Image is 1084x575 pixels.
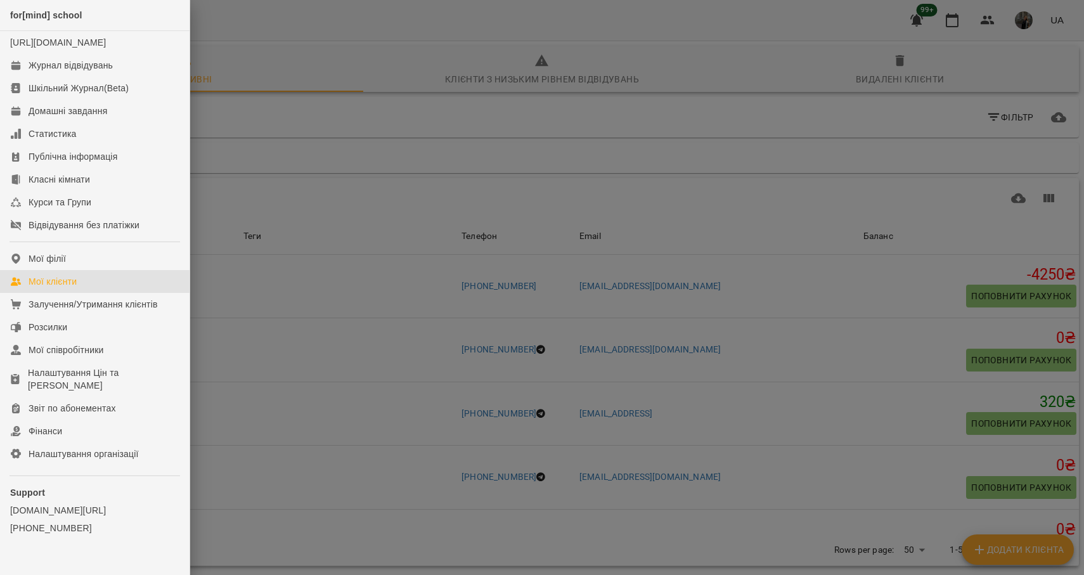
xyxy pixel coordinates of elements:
[29,252,66,265] div: Мої філії
[10,504,179,517] a: [DOMAIN_NAME][URL]
[29,402,116,415] div: Звіт по абонементах
[29,82,129,94] div: Шкільний Журнал(Beta)
[10,522,179,534] a: [PHONE_NUMBER]
[29,425,62,437] div: Фінанси
[29,196,91,209] div: Курси та Групи
[29,321,67,333] div: Розсилки
[10,486,179,499] p: Support
[29,150,117,163] div: Публічна інформація
[29,59,113,72] div: Журнал відвідувань
[29,298,158,311] div: Залучення/Утримання клієнтів
[29,173,90,186] div: Класні кімнати
[29,105,107,117] div: Домашні завдання
[29,344,104,356] div: Мої співробітники
[28,366,179,392] div: Налаштування Цін та [PERSON_NAME]
[29,127,77,140] div: Статистика
[10,37,106,48] a: [URL][DOMAIN_NAME]
[29,219,139,231] div: Відвідування без платіжки
[29,275,77,288] div: Мої клієнти
[29,448,139,460] div: Налаштування організації
[10,10,82,20] span: for[mind] school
